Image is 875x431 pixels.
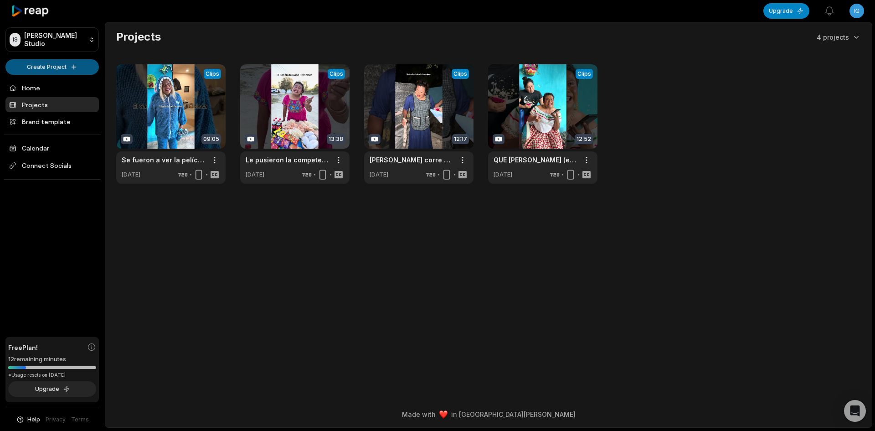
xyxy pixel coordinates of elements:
[844,400,866,422] div: Open Intercom Messenger
[113,410,864,419] div: Made with in [GEOGRAPHIC_DATA][PERSON_NAME]
[8,343,38,352] span: Free Plan!
[46,415,66,424] a: Privacy
[16,415,40,424] button: Help
[27,415,40,424] span: Help
[5,80,99,95] a: Home
[122,155,206,165] a: Se fueron a ver la película del muñeco azul
[763,3,809,19] button: Upgrade
[439,410,448,419] img: heart emoji
[5,97,99,112] a: Projects
[8,381,96,397] button: Upgrade
[5,59,99,75] button: Create Project
[5,157,99,174] span: Connect Socials
[8,355,96,364] div: 12 remaining minutes
[8,372,96,379] div: *Usage resets on [DATE]
[5,114,99,129] a: Brand template
[246,155,329,165] a: Le pusieron la competencia en la venta de chicharrones
[71,415,89,424] a: Terms
[10,33,21,47] div: IS
[494,155,577,165] a: QUE [PERSON_NAME] (el mes patrio en la nopalera)
[370,155,453,165] a: [PERSON_NAME] corre al ex novio [PERSON_NAME] el militar
[5,140,99,156] a: Calendar
[116,30,161,44] h2: Projects
[817,32,861,42] button: 4 projects
[24,31,85,48] p: [PERSON_NAME] Studio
